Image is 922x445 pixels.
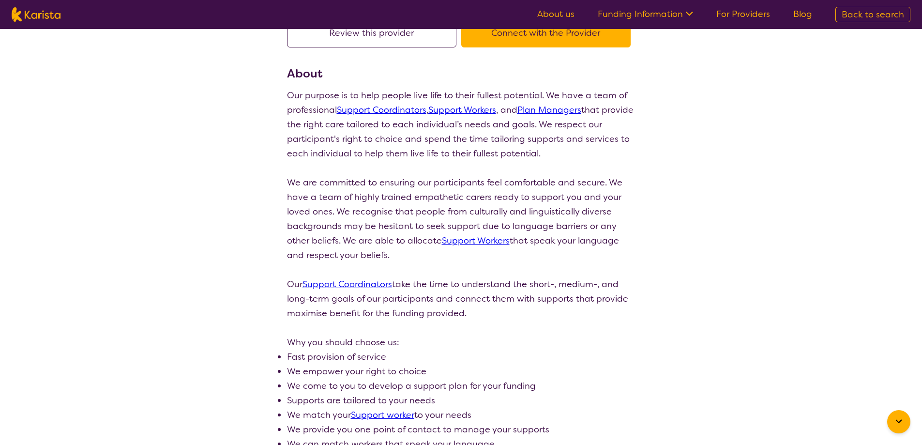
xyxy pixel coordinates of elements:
[517,104,581,116] a: Plan Managers
[461,18,631,47] button: Connect with the Provider
[287,422,635,437] li: We provide you one point of contact to manage your supports
[287,408,635,422] li: We match your to your needs
[537,8,574,20] a: About us
[598,8,693,20] a: Funding Information
[428,104,496,116] a: Support Workers
[287,65,635,82] h3: About
[461,27,635,39] a: Connect with the Provider
[842,9,904,20] span: Back to search
[287,350,635,364] li: Fast provision of service
[287,379,635,393] li: We come to you to develop a support plan for your funding
[287,364,635,379] li: We empower your right to choice
[12,7,60,22] img: Karista logo
[337,104,426,116] a: Support Coordinators
[793,8,812,20] a: Blog
[287,277,635,321] p: Our take the time to understand the short-, medium-, and long-term goals of our participants and ...
[287,88,635,161] p: Our purpose is to help people live life to their fullest potential. We have a team of professiona...
[302,278,392,290] a: Support Coordinators
[287,27,461,39] a: Review this provider
[287,175,635,262] p: We are committed to ensuring our participants feel comfortable and secure. We have a team of high...
[835,7,910,22] a: Back to search
[287,393,635,408] li: Supports are tailored to your needs
[287,335,635,350] p: Why you should choose us:
[351,409,414,421] a: Support worker
[287,18,456,47] button: Review this provider
[716,8,770,20] a: For Providers
[442,235,510,246] a: Support Workers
